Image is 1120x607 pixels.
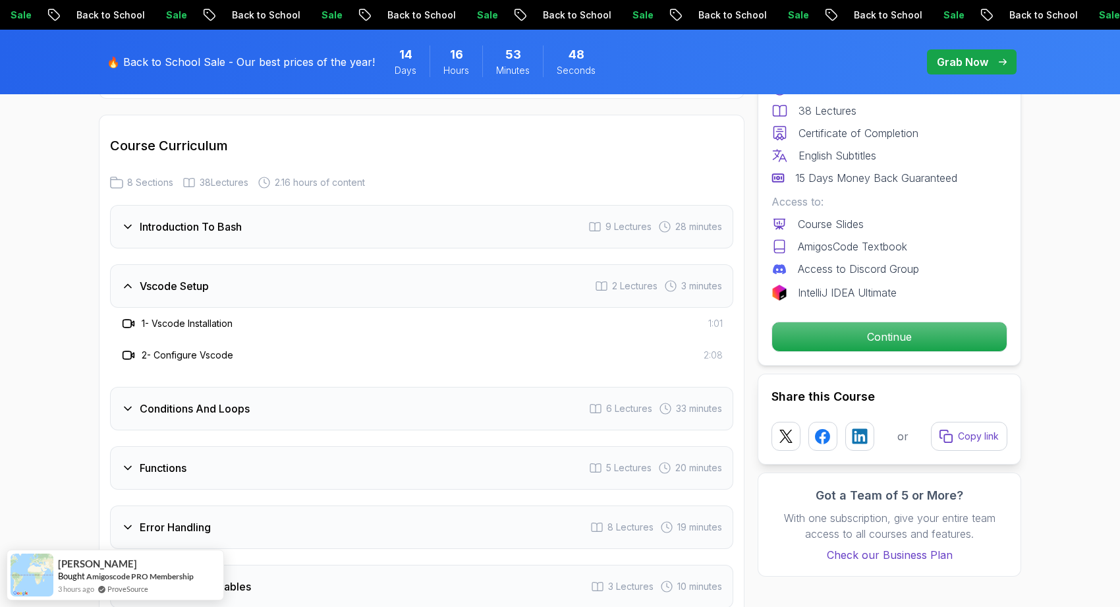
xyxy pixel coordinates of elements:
[140,219,242,235] h3: Introduction To Bash
[677,521,722,534] span: 19 minutes
[399,45,412,64] span: 14 Days
[771,388,1007,406] h2: Share this Course
[605,220,652,233] span: 9 Lectures
[688,9,777,22] p: Back to School
[21,34,32,45] img: website_grey.svg
[798,216,864,232] p: Course Slides
[443,64,469,77] span: Hours
[38,76,49,87] img: tab_domain_overview_orange.svg
[140,401,250,417] h3: Conditions And Loops
[771,510,1007,542] p: With one subscription, give your entire team access to all courses and features.
[66,9,155,22] p: Back to School
[110,205,733,248] button: Introduction To Bash9 Lectures 28 minutes
[311,9,353,22] p: Sale
[107,54,375,70] p: 🔥 Back to School Sale - Our best prices of the year!
[675,461,722,475] span: 20 minutes
[110,387,733,430] button: Conditions And Loops6 Lectures 33 minutes
[155,9,198,22] p: Sale
[200,176,248,189] span: 38 Lectures
[110,136,733,155] h2: Course Curriculum
[798,285,897,301] p: IntelliJ IDEA Ultimate
[140,460,186,476] h3: Functions
[612,279,658,293] span: 2 Lectures
[58,571,85,581] span: Bought
[708,317,723,330] span: 1:01
[110,446,733,490] button: Functions5 Lectures 20 minutes
[505,45,521,64] span: 53 Minutes
[798,103,856,119] p: 38 Lectures
[798,125,918,141] p: Certificate of Completion
[676,402,722,415] span: 33 minutes
[58,583,94,594] span: 3 hours ago
[681,279,722,293] span: 3 minutes
[34,34,145,45] div: Domain: [DOMAIN_NAME]
[127,176,173,189] span: 8 Sections
[937,54,988,70] p: Grab Now
[771,285,787,301] img: jetbrains logo
[622,9,664,22] p: Sale
[148,78,217,86] div: Keywords by Traffic
[58,558,137,569] span: [PERSON_NAME]
[798,148,876,163] p: English Subtitles
[608,580,654,593] span: 3 Lectures
[133,76,144,87] img: tab_keywords_by_traffic_grey.svg
[107,583,148,594] a: ProveSource
[140,278,209,294] h3: Vscode Setup
[110,264,733,308] button: Vscode Setup2 Lectures 3 minutes
[675,220,722,233] span: 28 minutes
[798,239,907,254] p: AmigosCode Textbook
[466,9,509,22] p: Sale
[771,547,1007,563] a: Check our Business Plan
[772,322,1007,351] p: Continue
[958,430,999,443] p: Copy link
[11,554,53,596] img: provesource social proof notification image
[275,176,365,189] span: 2.16 hours of content
[677,580,722,593] span: 10 minutes
[395,64,416,77] span: Days
[795,170,957,186] p: 15 Days Money Back Guaranteed
[140,519,211,535] h3: Error Handling
[771,322,1007,352] button: Continue
[37,21,65,32] div: v 4.0.25
[606,461,652,475] span: 5 Lectures
[110,506,733,549] button: Error Handling8 Lectures 19 minutes
[606,402,652,415] span: 6 Lectures
[777,9,820,22] p: Sale
[607,521,654,534] span: 8 Lectures
[21,21,32,32] img: logo_orange.svg
[843,9,933,22] p: Back to School
[999,9,1088,22] p: Back to School
[933,9,975,22] p: Sale
[532,9,622,22] p: Back to School
[771,194,1007,210] p: Access to:
[496,64,530,77] span: Minutes
[569,45,584,64] span: 48 Seconds
[704,349,723,362] span: 2:08
[142,317,233,330] h3: 1 - Vscode Installation
[931,422,1007,451] button: Copy link
[897,428,909,444] p: or
[53,78,118,86] div: Domain Overview
[450,45,463,64] span: 16 Hours
[771,486,1007,505] h3: Got a Team of 5 or More?
[142,349,233,362] h3: 2 - Configure Vscode
[377,9,466,22] p: Back to School
[557,64,596,77] span: Seconds
[798,261,919,277] p: Access to Discord Group
[221,9,311,22] p: Back to School
[86,571,194,581] a: Amigoscode PRO Membership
